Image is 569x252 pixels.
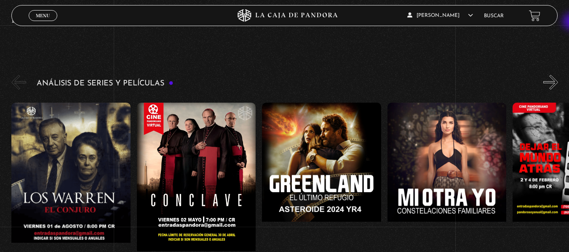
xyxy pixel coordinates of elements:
span: Cerrar [33,20,53,26]
span: [PERSON_NAME] [407,13,473,18]
span: Menu [36,13,50,18]
h4: Papa [PERSON_NAME] [11,13,131,27]
h3: Análisis de series y películas [37,80,174,88]
a: Buscar [484,13,504,19]
button: Next [543,75,558,90]
a: View your shopping cart [529,10,540,21]
button: Previous [11,75,26,90]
